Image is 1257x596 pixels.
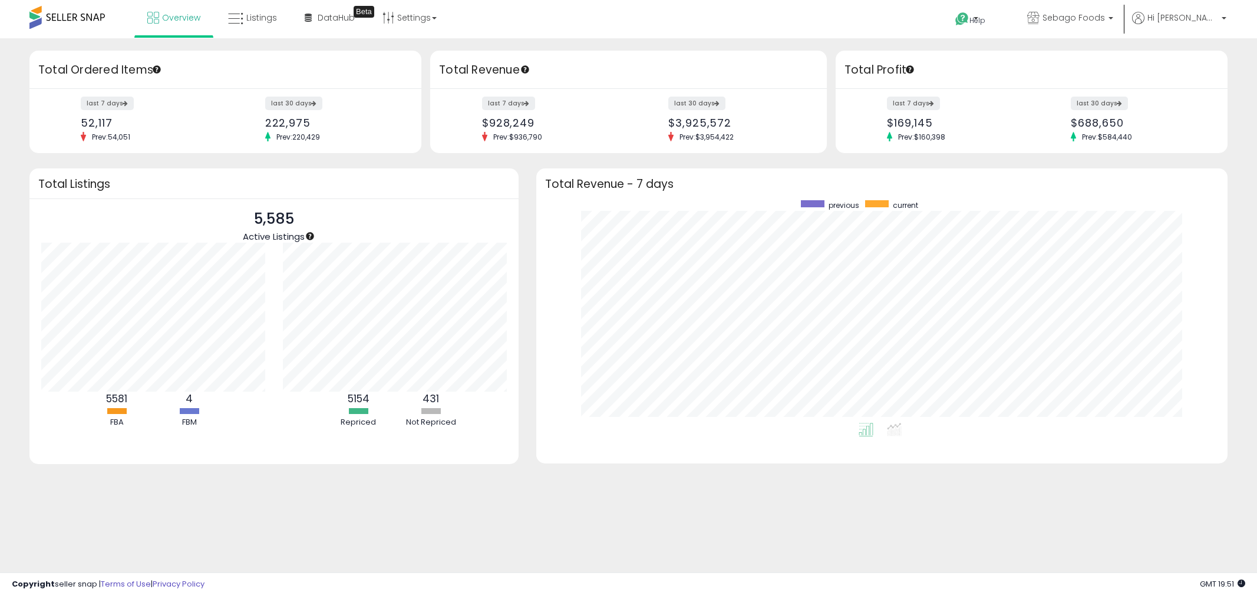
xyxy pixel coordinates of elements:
[243,230,305,243] span: Active Listings
[154,417,225,428] div: FBM
[829,200,859,210] span: previous
[674,132,740,142] span: Prev: $3,954,422
[106,392,127,406] b: 5581
[162,12,200,24] span: Overview
[1076,132,1138,142] span: Prev: $584,440
[1042,12,1105,24] span: Sebago Foods
[887,117,1022,129] div: $169,145
[893,200,918,210] span: current
[545,180,1219,188] h3: Total Revenue - 7 days
[668,97,725,110] label: last 30 days
[892,132,951,142] span: Prev: $160,398
[946,3,1008,38] a: Help
[423,392,439,406] b: 431
[81,97,134,110] label: last 7 days
[265,97,322,110] label: last 30 days
[668,117,806,129] div: $3,925,572
[1132,12,1226,38] a: Hi [PERSON_NAME]
[1071,97,1128,110] label: last 30 days
[969,15,985,25] span: Help
[265,117,401,129] div: 222,975
[439,62,818,78] h3: Total Revenue
[305,231,315,241] div: Tooltip anchor
[844,62,1219,78] h3: Total Profit
[270,132,326,142] span: Prev: 220,429
[81,117,216,129] div: 52,117
[38,180,510,188] h3: Total Listings
[1071,117,1206,129] div: $688,650
[487,132,548,142] span: Prev: $936,790
[905,64,915,75] div: Tooltip anchor
[482,117,620,129] div: $928,249
[243,208,305,230] p: 5,585
[246,12,277,24] span: Listings
[887,97,940,110] label: last 7 days
[323,417,394,428] div: Repriced
[318,12,355,24] span: DataHub
[81,417,152,428] div: FBA
[86,132,136,142] span: Prev: 54,051
[520,64,530,75] div: Tooltip anchor
[186,392,193,406] b: 4
[955,12,969,27] i: Get Help
[151,64,162,75] div: Tooltip anchor
[348,392,369,406] b: 5154
[354,6,374,18] div: Tooltip anchor
[1147,12,1218,24] span: Hi [PERSON_NAME]
[482,97,535,110] label: last 7 days
[38,62,413,78] h3: Total Ordered Items
[395,417,466,428] div: Not Repriced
